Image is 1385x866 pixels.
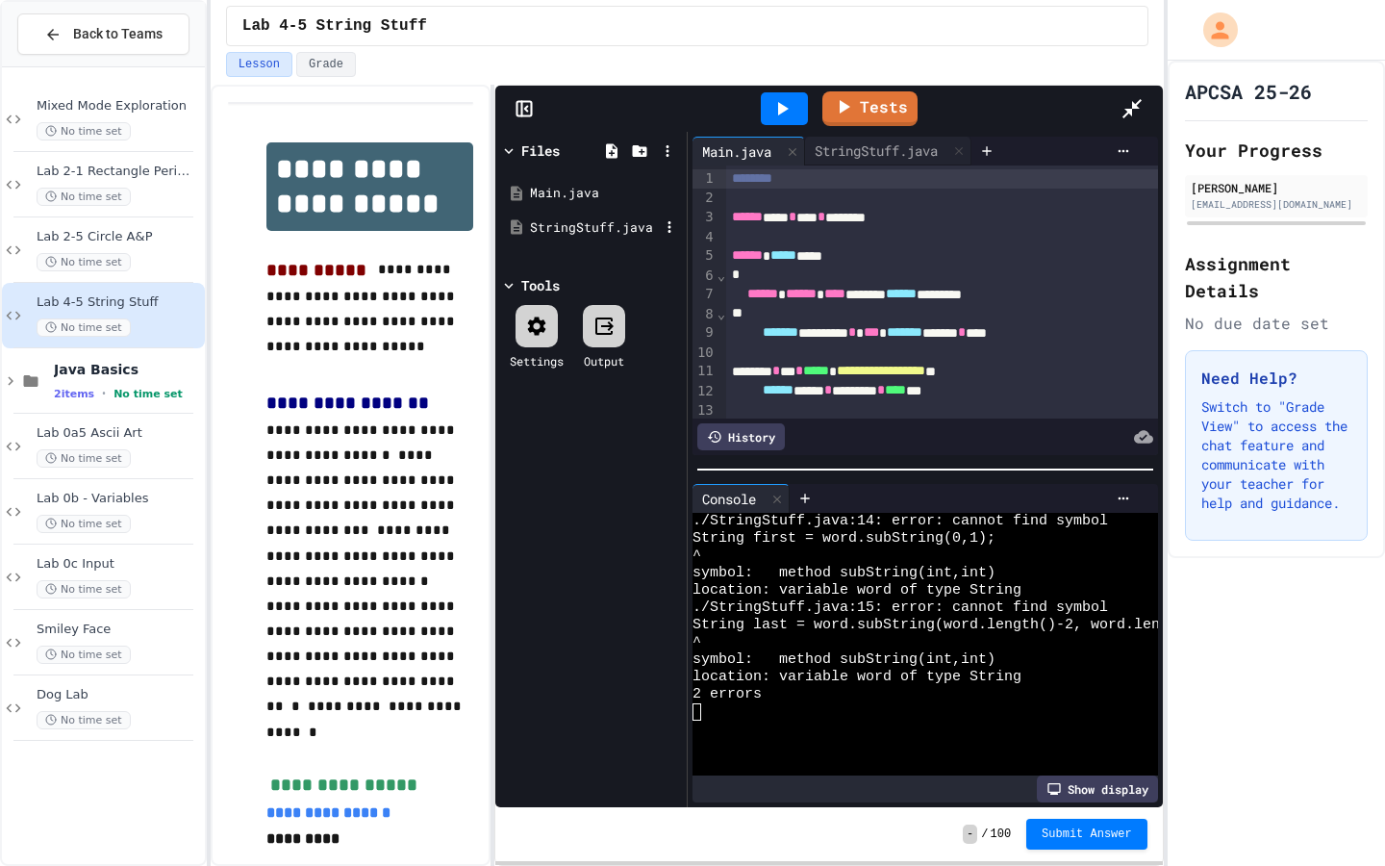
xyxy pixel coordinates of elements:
div: 2 [692,189,717,208]
span: No time set [37,122,131,140]
div: My Account [1183,8,1243,52]
span: Lab 2-1 Rectangle Perimeter [37,164,201,180]
div: [EMAIL_ADDRESS][DOMAIN_NAME] [1191,197,1362,212]
div: 13 [692,401,717,420]
span: No time set [37,646,131,664]
div: 7 [692,285,717,304]
div: 10 [692,344,717,363]
div: 6 [692,267,717,286]
div: 4 [692,228,717,247]
span: - [963,825,977,844]
span: ^ [692,634,701,651]
span: Lab 2-5 Circle A&P [37,229,201,245]
span: Fold line [717,306,726,321]
span: ./StringStuff.java:14: error: cannot find symbol [692,513,1108,530]
span: Fold line [717,267,726,283]
span: Lab 0a5 Ascii Art [37,425,201,442]
h2: Your Progress [1185,137,1368,164]
div: 12 [692,382,717,401]
span: Lab 4-5 String Stuff [37,294,201,311]
div: Main.java [530,184,680,203]
span: symbol: method subString(int,int) [692,651,995,669]
span: No time set [37,318,131,337]
span: No time set [113,388,183,400]
div: [PERSON_NAME] [1191,179,1362,196]
button: Submit Answer [1026,819,1147,850]
div: 11 [692,362,717,381]
span: No time set [37,580,131,599]
div: StringStuff.java [805,140,947,161]
button: Back to Teams [17,13,189,55]
span: Smiley Face [37,622,201,638]
span: No time set [37,515,131,533]
div: Tools [521,275,560,295]
span: Mixed Mode Exploration [37,98,201,115]
h1: APCSA 25-26 [1185,78,1312,105]
a: Tests [822,91,918,126]
div: StringStuff.java [805,137,971,166]
span: Lab 4-5 String Stuff [242,14,427,38]
span: 100 [991,827,1012,842]
span: No time set [37,253,131,271]
span: 2 items [54,388,94,400]
button: Lesson [226,52,292,77]
div: Files [521,140,560,161]
div: 3 [692,208,717,227]
span: • [102,386,106,401]
span: Lab 0c Input [37,556,201,573]
span: Submit Answer [1042,827,1132,842]
div: Main.java [692,141,781,162]
div: Main.java [692,137,805,166]
div: 9 [692,323,717,343]
span: Dog Lab [37,687,201,703]
div: Console [692,484,790,513]
div: History [697,423,785,450]
span: location: variable word of type String [692,669,1021,686]
span: / [981,827,988,842]
h2: Assignment Details [1185,250,1368,304]
span: Java Basics [54,361,201,378]
span: No time set [37,188,131,206]
div: 5 [692,246,717,266]
p: Switch to "Grade View" to access the chat feature and communicate with your teacher for help and ... [1201,397,1351,513]
span: Back to Teams [73,24,163,44]
div: Console [692,489,766,509]
div: Settings [510,352,564,369]
div: 8 [692,305,717,324]
span: Lab 0b - Variables [37,491,201,507]
span: ^ [692,548,701,565]
span: 2 errors [692,686,762,703]
button: Grade [296,52,356,77]
div: Output [584,352,624,369]
span: ./StringStuff.java:15: error: cannot find symbol [692,599,1108,617]
span: location: variable word of type String [692,582,1021,599]
div: No due date set [1185,312,1368,335]
span: No time set [37,711,131,729]
span: No time set [37,449,131,468]
div: StringStuff.java [530,218,659,238]
span: String last = word.subString(word.length()-2, word.length()-1); [692,617,1238,634]
span: String first = word.subString(0,1); [692,530,995,548]
h3: Need Help? [1201,367,1351,390]
div: 1 [692,169,717,189]
span: symbol: method subString(int,int) [692,565,995,582]
div: Show display [1037,776,1158,802]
